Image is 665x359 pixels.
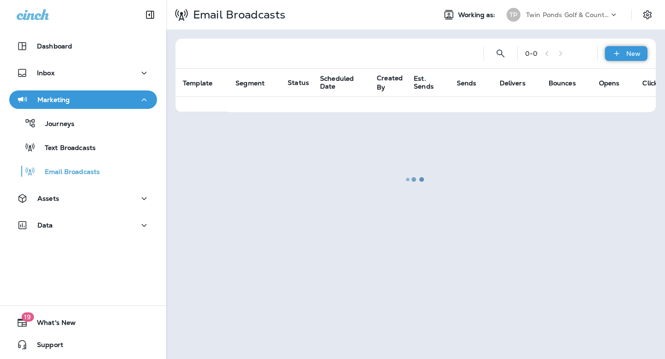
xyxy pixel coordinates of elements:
[36,168,100,177] p: Email Broadcasts
[36,120,74,129] p: Journeys
[21,312,34,322] span: 19
[137,6,163,24] button: Collapse Sidebar
[9,114,157,133] button: Journeys
[9,216,157,234] button: Data
[9,162,157,181] button: Email Broadcasts
[9,189,157,208] button: Assets
[9,313,157,332] button: 19What's New
[36,144,96,153] p: Text Broadcasts
[9,138,157,157] button: Text Broadcasts
[37,42,72,50] p: Dashboard
[37,96,70,103] p: Marketing
[9,37,157,55] button: Dashboard
[9,90,157,109] button: Marketing
[37,195,59,202] p: Assets
[9,335,157,354] button: Support
[28,341,63,352] span: Support
[37,69,54,77] p: Inbox
[626,50,641,57] p: New
[9,64,157,82] button: Inbox
[28,319,76,330] span: What's New
[37,221,53,229] p: Data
